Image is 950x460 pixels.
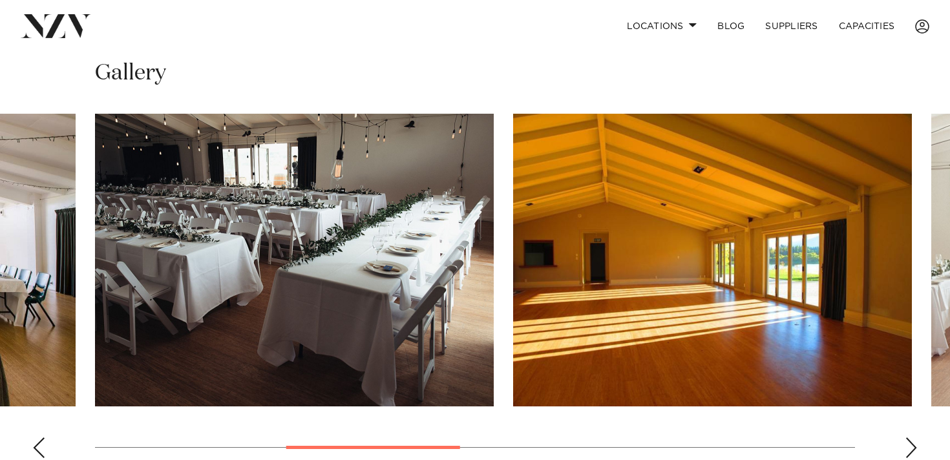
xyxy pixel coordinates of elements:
[21,14,91,37] img: nzv-logo.png
[829,12,905,40] a: Capacities
[95,114,494,406] swiper-slide: 3 / 8
[513,114,912,406] swiper-slide: 4 / 8
[755,12,828,40] a: SUPPLIERS
[707,12,755,40] a: BLOG
[95,59,166,88] h2: Gallery
[617,12,707,40] a: Locations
